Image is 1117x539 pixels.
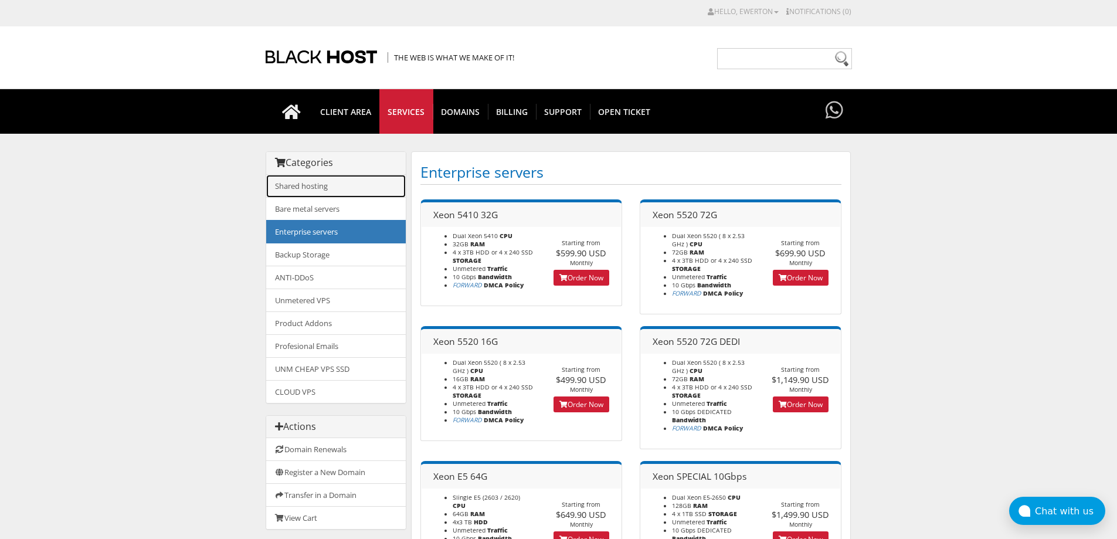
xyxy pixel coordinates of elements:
a: Notifications (0) [786,6,851,16]
span: Open Ticket [590,104,658,120]
span: 4 x 3TB HDD or 4 x 240 SSD [453,383,533,391]
div: Starting from Monthly [760,500,841,528]
span: Billing [488,104,537,120]
b: STORAGE [453,391,481,399]
span: Dual Xeon 5410 [453,232,498,240]
b: CPU [470,367,483,375]
span: Xeon 5410 32G [433,208,498,221]
a: Bare metal servers [266,197,406,221]
a: CLIENT AREA [312,89,380,134]
b: CPU [690,367,702,375]
span: Dual Xeon 5520 ( 8 x 2.53 GHz ) [453,358,525,375]
div: Starting from Monthly [541,365,622,394]
b: RAM [693,501,708,510]
b: RAM [470,375,485,383]
span: 10 Gbps DEDICATED [672,408,732,416]
span: Unmetered [672,399,705,408]
a: Order Now [773,396,829,412]
i: All abuse reports are forwarded [672,289,701,297]
input: Need help? [717,48,852,69]
b: RAM [690,248,704,256]
a: Transfer in a Domain [266,483,406,507]
span: Xeon 5520 72G DEDI [653,335,740,348]
a: Enterprise servers [266,220,406,243]
div: Chat with us [1035,506,1105,517]
span: 4x3 TB [453,518,472,526]
a: Profesional Emails [266,334,406,358]
h3: Actions [275,422,397,432]
a: Shared hosting [266,175,406,198]
a: UNM CHEAP VPS SSD [266,357,406,381]
span: 16GB [453,375,468,383]
h1: Enterprise servers [420,161,841,185]
a: Unmetered VPS [266,289,406,312]
span: Slingle E5 (2603 / 2620) [453,493,520,501]
a: Support [536,89,590,134]
b: CPU [728,493,741,501]
a: Go to homepage [270,89,313,134]
span: Unmetered [453,526,485,534]
span: Xeon SPECIAL 10Gbps [653,470,746,483]
i: All abuse reports are forwarded [453,281,482,289]
span: 128GB [672,501,691,510]
b: Traffic [707,273,727,281]
a: FORWARD [672,289,701,297]
div: Starting from Monthly [541,500,622,528]
span: 72GB [672,375,688,383]
span: 32GB [453,240,468,248]
b: Bandwidth [478,408,512,416]
b: HDD [474,518,488,526]
b: Traffic [707,399,727,408]
span: 64GB [453,510,468,518]
span: 4 x 3TB HDD or 4 x 240 SSD [672,383,752,391]
a: Order Now [554,396,609,412]
span: Domains [433,104,488,120]
span: $499.90 USD [556,374,606,385]
span: $649.90 USD [556,509,606,520]
span: Dual Xeon 5520 ( 8 x 2.53 GHz ) [672,358,745,375]
b: CPU [690,240,702,248]
a: Backup Storage [266,243,406,266]
b: Traffic [487,526,508,534]
b: DMCA Policy [703,289,743,297]
a: FORWARD [672,424,701,432]
span: 10 Gbps [672,281,695,289]
i: All abuse reports are forwarded [453,416,482,424]
b: Bandwidth [478,273,512,281]
span: 4 x 1TB SSD [672,510,707,518]
span: Dual Xeon 5520 ( 8 x 2.53 GHz ) [672,232,745,248]
span: 4 x 3TB HDD or 4 x 240 SSD [453,248,533,256]
a: Domain Renewals [266,438,406,461]
div: Starting from Monthly [760,239,841,267]
i: All abuse reports are forwarded [672,424,701,432]
a: Have questions? [823,89,846,133]
b: STORAGE [672,265,701,273]
span: $599.90 USD [556,247,606,259]
b: RAM [690,375,704,383]
b: Bandwidth [672,416,706,424]
span: Xeon E5 64G [433,470,487,483]
span: $699.90 USD [775,247,826,259]
span: Dual Xeon E5-2650 [672,493,726,501]
span: Unmetered [453,399,485,408]
span: 10 Gbps DEDICATED [672,526,732,534]
a: ANTI-DDoS [266,266,406,289]
span: $1,499.90 USD [772,509,829,520]
b: DMCA Policy [484,281,524,289]
a: View Cart [266,506,406,529]
span: Xeon 5520 72G [653,208,717,221]
a: CLOUD VPS [266,380,406,403]
span: Unmetered [672,273,705,281]
span: Unmetered [453,265,485,273]
a: Register a New Domain [266,460,406,484]
b: STORAGE [672,391,701,399]
span: 10 Gbps [453,273,476,281]
b: CPU [453,501,466,510]
a: FORWARD [453,416,482,424]
a: Order Now [773,270,829,286]
b: STORAGE [708,510,737,518]
span: 4 x 3TB HDD or 4 x 240 SSD [672,256,752,265]
b: Bandwidth [697,281,731,289]
a: SERVICES [379,89,433,134]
